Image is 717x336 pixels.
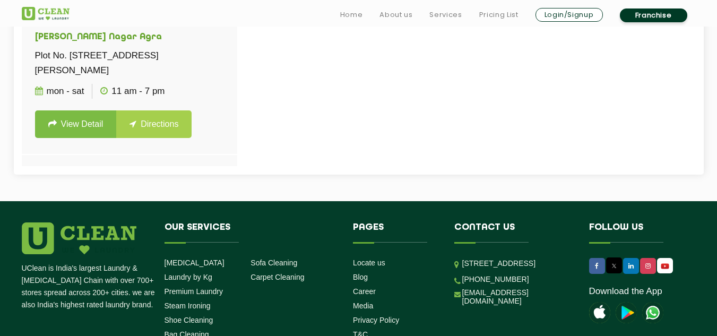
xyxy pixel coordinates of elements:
[116,110,192,138] a: Directions
[353,273,368,281] a: Blog
[100,84,165,99] p: 11 AM - 7 PM
[165,222,338,243] h4: Our Services
[353,316,399,324] a: Privacy Policy
[165,301,211,310] a: Steam Ironing
[462,275,529,283] a: [PHONE_NUMBER]
[165,316,213,324] a: Shoe Cleaning
[616,302,637,323] img: playstoreicon.png
[353,259,385,267] a: Locate us
[35,110,117,138] a: View Detail
[165,259,224,267] a: [MEDICAL_DATA]
[454,222,573,243] h4: Contact us
[22,7,70,20] img: UClean Laundry and Dry Cleaning
[165,273,212,281] a: Laundry by Kg
[35,84,84,99] p: Mon - Sat
[35,32,224,42] h5: [PERSON_NAME] Nagar Agra
[22,222,136,254] img: logo.png
[620,8,687,22] a: Franchise
[379,8,412,21] a: About us
[462,257,573,270] p: [STREET_ADDRESS]
[589,286,662,297] a: Download the App
[353,287,376,296] a: Career
[22,262,157,311] p: UClean is India's largest Laundry & [MEDICAL_DATA] Chain with over 700+ stores spread across 200+...
[535,8,603,22] a: Login/Signup
[340,8,363,21] a: Home
[589,302,610,323] img: apple-icon.png
[250,273,304,281] a: Carpet Cleaning
[479,8,519,21] a: Pricing List
[353,222,438,243] h4: Pages
[642,302,663,323] img: UClean Laundry and Dry Cleaning
[35,48,224,78] p: Plot No. [STREET_ADDRESS][PERSON_NAME]
[658,261,672,272] img: UClean Laundry and Dry Cleaning
[165,287,223,296] a: Premium Laundry
[250,259,297,267] a: Sofa Cleaning
[589,222,683,243] h4: Follow us
[353,301,373,310] a: Media
[429,8,462,21] a: Services
[462,288,573,305] a: [EMAIL_ADDRESS][DOMAIN_NAME]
